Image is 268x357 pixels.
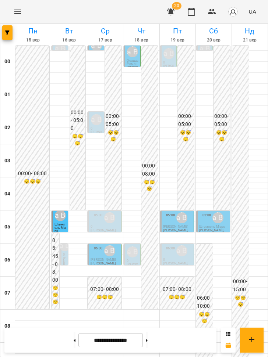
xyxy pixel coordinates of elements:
div: Рогаткіна Валерія [212,212,223,223]
h6: 00:00 - 08:00 [142,162,157,178]
h6: 😴😴😴 [214,129,229,143]
h6: 😴😴😴 [197,311,212,325]
h6: 00:00 - 05:00 [106,112,121,128]
span: Осадца Роман [127,59,138,66]
h6: 00:00 - 08:00 [16,170,49,178]
img: avatar_s.png [228,7,238,17]
button: Menu [9,3,27,21]
p: [PERSON_NAME] [91,262,116,265]
h6: Пн [16,25,50,37]
h6: 😴😴😴 [142,179,157,193]
h6: 06 [4,256,10,264]
p: 0 [163,258,192,262]
div: Рогаткіна Валерія [127,246,138,257]
h6: 02 [4,124,10,132]
p: [PERSON_NAME] [91,229,116,232]
span: Штемпель Марк [54,223,66,233]
h6: Чт [124,25,158,37]
span: [PERSON_NAME] [163,225,188,228]
div: Рогаткіна Валерія [59,240,70,251]
p: [PERSON_NAME] [163,229,188,232]
h6: 00 [4,58,10,66]
h6: Вт [52,25,86,37]
p: [PERSON_NAME] [91,131,102,141]
p: [PERSON_NAME] [163,65,175,75]
h6: 04 [4,190,10,198]
h6: 21 вер [233,37,267,44]
h6: 18 вер [124,37,158,44]
h6: 00:00 - 05:00 [71,109,85,133]
div: Рогаткіна Валерія [127,46,138,57]
p: 0 [163,61,175,64]
h6: 01 [4,91,10,99]
span: UA [248,8,256,15]
span: Штемпель Марк [199,225,225,228]
h6: 19 вер [161,37,194,44]
label: 05:00 [166,213,175,218]
p: 0 [127,259,138,263]
h6: 20 вер [197,37,230,44]
h6: 00:00 - 15:00 [233,278,248,293]
p: [PERSON_NAME] [127,66,138,76]
div: Рогаткіна Валерія [55,43,66,54]
h6: 06:00 - 10:00 [197,294,212,310]
h6: 😴😴😴 [71,133,85,147]
label: 05:00 [202,213,211,218]
label: 06:00 [94,246,103,251]
div: Рогаткіна Валерія [55,210,66,221]
h6: 😴😴😴 [233,295,248,309]
div: Рогаткіна Валерія [91,114,102,125]
p: 0 [91,127,102,130]
h6: 16 вер [52,37,86,44]
div: Рогаткіна Валерія [104,212,115,223]
h6: 😴😴😴 [178,129,193,143]
p: 0 [63,253,66,256]
h6: 00:00 - 05:00 [178,112,193,128]
h6: 07:00 - 08:00 [88,285,121,293]
button: UA [246,5,259,18]
h6: 07 [4,289,10,297]
h6: 😴😴😴 [52,285,59,305]
h6: 😴😴😴 [106,129,121,143]
h6: 08 [4,322,10,330]
label: 06:00 [166,246,175,251]
h6: 05:45 - 08:00 [52,237,59,284]
p: [PERSON_NAME] [199,229,224,232]
label: 05:00 [94,213,103,218]
h6: Ср [88,25,122,37]
h6: 00:00 - 05:00 [214,112,229,128]
p: [PERSON_NAME] [63,257,66,293]
p: 0 [91,225,120,228]
div: Рогаткіна Валерія [200,43,211,54]
h6: 07:00 - 08:00 [161,285,193,293]
div: Рогаткіна Валерія [104,245,115,256]
h6: 15 вер [16,37,50,44]
h6: Сб [197,25,230,37]
p: [PERSON_NAME] [163,262,188,265]
span: [PERSON_NAME] [91,258,116,262]
h6: 😴😴😴 [88,294,121,301]
h6: Пт [161,25,194,37]
div: Рогаткіна Валерія [91,40,102,51]
h6: 03 [4,157,10,165]
h6: 😴😴😴 [16,178,49,185]
h6: 17 вер [88,37,122,44]
span: 20 [172,2,181,10]
p: [PERSON_NAME] [127,263,138,273]
div: Рогаткіна Валерія [163,48,174,59]
div: Рогаткіна Валерія [176,245,187,256]
h6: 05 [4,223,10,231]
h6: 😴😴😴 [161,294,193,301]
div: Рогаткіна Валерія [176,212,187,223]
h6: Нд [233,25,267,37]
